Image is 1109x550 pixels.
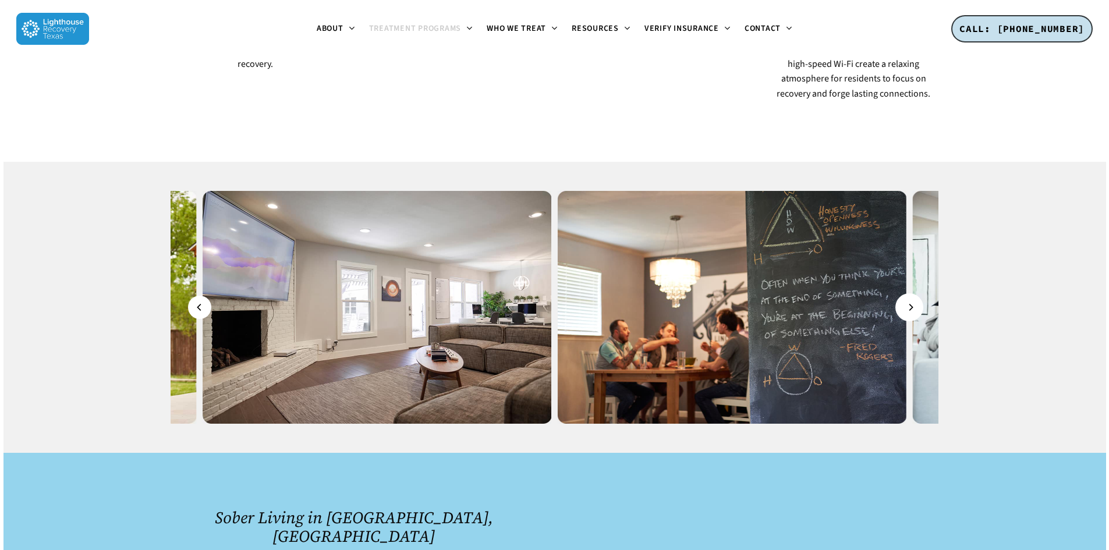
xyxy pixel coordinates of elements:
[317,23,343,34] span: About
[310,24,362,34] a: About
[188,296,211,319] button: Previous
[572,23,619,34] span: Resources
[951,15,1093,43] a: CALL: [PHONE_NUMBER]
[745,23,781,34] span: Contact
[637,24,738,34] a: Verify Insurance
[178,508,530,545] h2: Sober Living in [GEOGRAPHIC_DATA], [GEOGRAPHIC_DATA]
[16,13,89,45] img: Lighthouse Recovery Texas
[558,191,907,424] img: soberlivingdallas-10
[480,24,565,34] a: Who We Treat
[203,191,552,424] img: soberlivingdallas-3
[898,296,921,319] button: Next
[644,23,719,34] span: Verify Insurance
[369,23,462,34] span: Treatment Programs
[565,24,637,34] a: Resources
[738,24,799,34] a: Contact
[487,23,546,34] span: Who We Treat
[362,24,480,34] a: Treatment Programs
[959,23,1085,34] span: CALL: [PHONE_NUMBER]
